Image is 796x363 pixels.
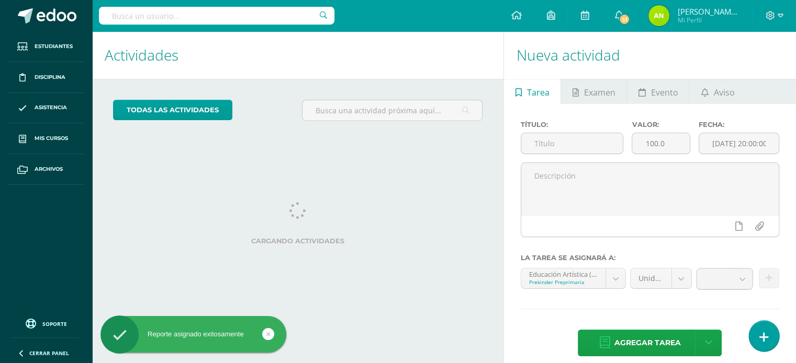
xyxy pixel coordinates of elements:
[677,6,740,17] span: [PERSON_NAME][US_STATE]
[8,93,84,124] a: Asistencia
[504,79,560,104] a: Tarea
[677,16,740,25] span: Mi Perfil
[99,7,334,25] input: Busca un usuario...
[527,80,550,105] span: Tarea
[8,123,84,154] a: Mis cursos
[35,134,68,143] span: Mis cursos
[100,330,286,339] div: Reporte asignado exitosamente
[29,349,69,357] span: Cerrar panel
[105,31,491,79] h1: Actividades
[699,133,779,154] input: Fecha de entrega
[113,237,483,245] label: Cargando actividades
[699,121,779,128] label: Fecha:
[35,73,65,81] span: Disciplina
[113,100,232,120] a: todas las Actividades
[529,268,598,278] div: Educación Artística (Educación Musical y Artes Visuales) 'A'
[584,80,615,105] span: Examen
[638,268,664,288] span: Unidad 3
[35,165,63,173] span: Archivos
[13,316,80,330] a: Soporte
[8,62,84,93] a: Disciplina
[561,79,626,104] a: Examen
[632,121,690,128] label: Valor:
[690,79,746,104] a: Aviso
[632,133,690,154] input: Puntos máximos
[627,79,689,104] a: Evento
[8,154,84,185] a: Archivos
[517,31,783,79] h1: Nueva actividad
[521,268,625,288] a: Educación Artística (Educación Musical y Artes Visuales) 'A'Prekinder Preprimaria
[35,103,67,112] span: Asistencia
[714,80,735,105] span: Aviso
[619,14,630,25] span: 51
[35,42,73,51] span: Estudiantes
[302,100,482,121] input: Busca una actividad próxima aquí...
[521,121,624,128] label: Título:
[614,330,680,356] span: Agregar tarea
[521,254,779,262] label: La tarea se asignará a:
[648,5,669,26] img: e0a81609c61a83c3d517c35959a17569.png
[651,80,678,105] span: Evento
[529,278,598,286] div: Prekinder Preprimaria
[8,31,84,62] a: Estudiantes
[42,320,67,327] span: Soporte
[521,133,623,154] input: Título
[631,268,691,288] a: Unidad 3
